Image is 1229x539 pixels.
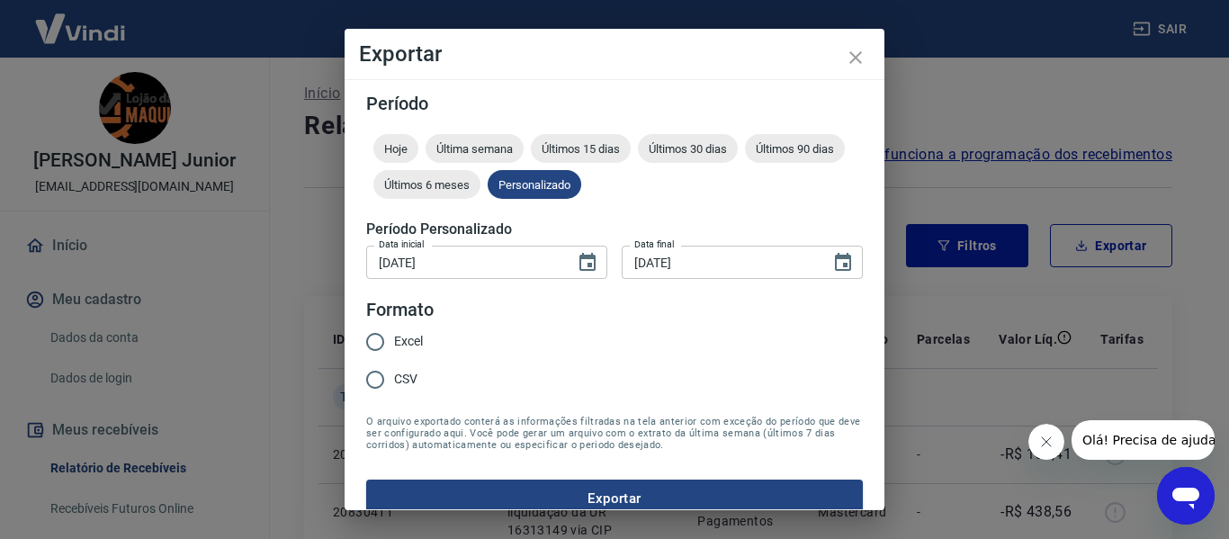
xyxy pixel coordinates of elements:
div: Últimos 90 dias [745,134,845,163]
div: Personalizado [488,170,581,199]
input: DD/MM/YYYY [366,246,562,279]
button: Choose date, selected date is 16 de set de 2025 [570,245,606,281]
span: Excel [394,332,423,351]
span: Últimos 90 dias [745,142,845,156]
div: Últimos 6 meses [373,170,480,199]
h4: Exportar [359,43,870,65]
span: Última semana [426,142,524,156]
span: Últimos 6 meses [373,178,480,192]
iframe: Botão para abrir a janela de mensagens [1157,467,1215,525]
span: CSV [394,370,417,389]
span: Personalizado [488,178,581,192]
div: Hoje [373,134,418,163]
span: Olá! Precisa de ajuda? [11,13,151,27]
span: Últimos 15 dias [531,142,631,156]
label: Data inicial [379,238,425,251]
legend: Formato [366,297,434,323]
label: Data final [634,238,675,251]
div: Últimos 30 dias [638,134,738,163]
iframe: Fechar mensagem [1028,424,1064,460]
button: Exportar [366,480,863,517]
span: Últimos 30 dias [638,142,738,156]
iframe: Mensagem da empresa [1072,420,1215,460]
div: Última semana [426,134,524,163]
button: Choose date, selected date is 16 de set de 2025 [825,245,861,281]
h5: Período [366,94,863,112]
button: close [834,36,877,79]
span: Hoje [373,142,418,156]
input: DD/MM/YYYY [622,246,818,279]
span: O arquivo exportado conterá as informações filtradas na tela anterior com exceção do período que ... [366,416,863,451]
h5: Período Personalizado [366,220,863,238]
div: Últimos 15 dias [531,134,631,163]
